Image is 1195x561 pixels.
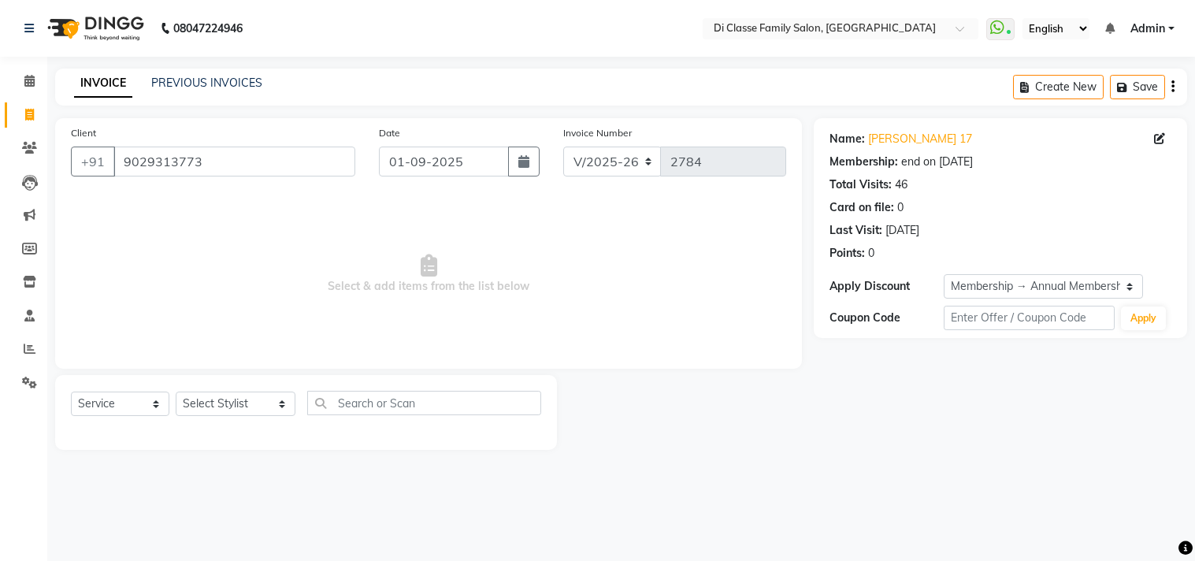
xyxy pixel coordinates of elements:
[1130,20,1165,37] span: Admin
[829,278,944,295] div: Apply Discount
[1121,307,1166,330] button: Apply
[40,6,148,50] img: logo
[901,154,973,170] div: end on [DATE]
[868,131,972,147] a: [PERSON_NAME] 17
[868,245,874,262] div: 0
[829,131,865,147] div: Name:
[563,126,632,140] label: Invoice Number
[944,306,1115,330] input: Enter Offer / Coupon Code
[113,147,355,176] input: Search by Name/Mobile/Email/Code
[897,199,904,216] div: 0
[74,69,132,98] a: INVOICE
[829,154,898,170] div: Membership:
[1013,75,1104,99] button: Create New
[173,6,243,50] b: 08047224946
[1110,75,1165,99] button: Save
[829,245,865,262] div: Points:
[71,195,786,353] span: Select & add items from the list below
[307,391,541,415] input: Search or Scan
[829,310,944,326] div: Coupon Code
[379,126,400,140] label: Date
[829,222,882,239] div: Last Visit:
[895,176,907,193] div: 46
[71,147,115,176] button: +91
[829,199,894,216] div: Card on file:
[829,176,892,193] div: Total Visits:
[885,222,919,239] div: [DATE]
[151,76,262,90] a: PREVIOUS INVOICES
[71,126,96,140] label: Client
